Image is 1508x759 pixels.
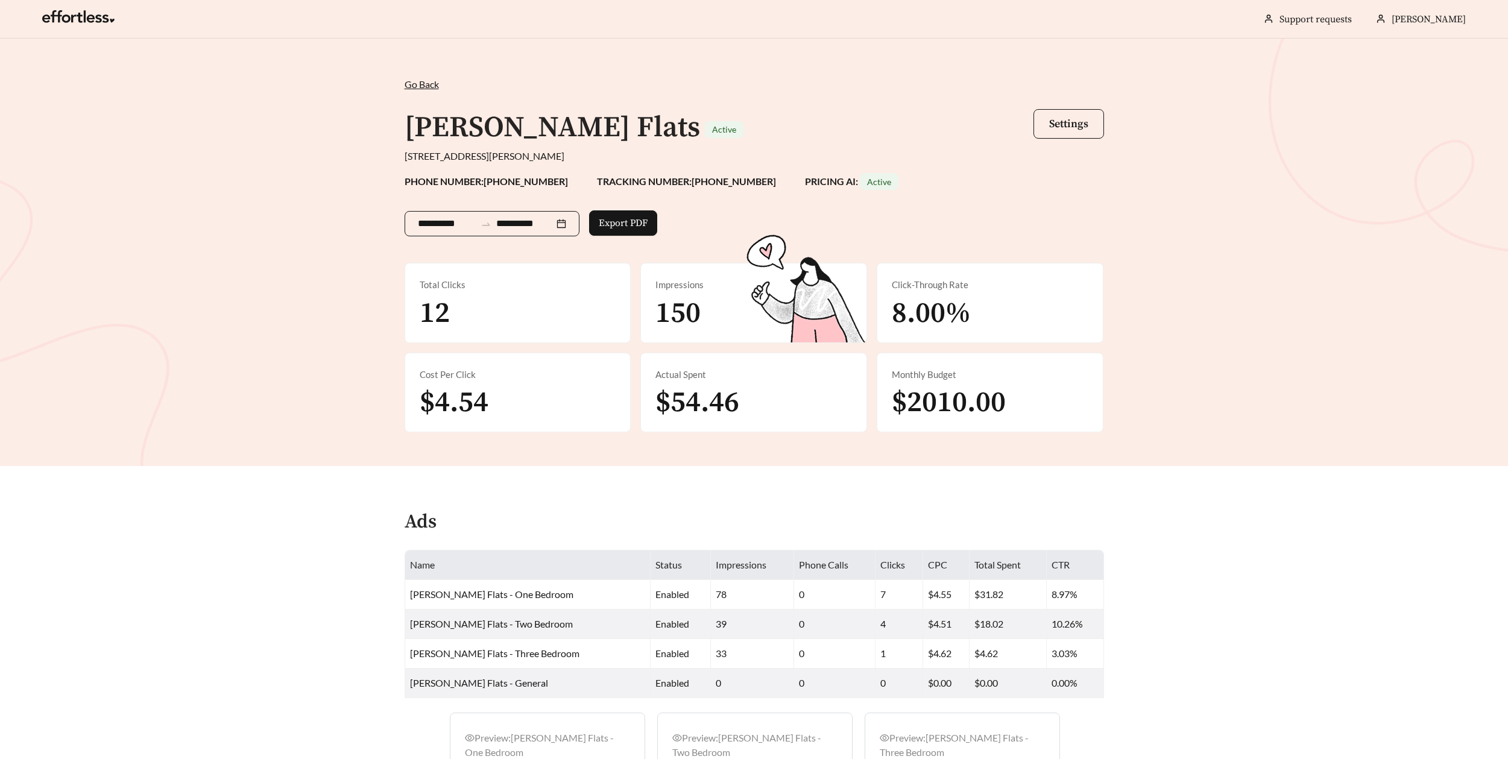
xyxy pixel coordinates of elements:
[892,368,1088,382] div: Monthly Budget
[892,295,971,332] span: 8.00%
[892,385,1006,421] span: $2010.00
[410,647,579,659] span: [PERSON_NAME] Flats - Three Bedroom
[711,639,794,669] td: 33
[1047,669,1103,698] td: 0.00%
[481,219,491,230] span: swap-right
[405,149,1104,163] div: [STREET_ADDRESS][PERSON_NAME]
[794,580,875,609] td: 0
[923,580,970,609] td: $4.55
[672,733,682,743] span: eye
[481,218,491,229] span: to
[1392,13,1466,25] span: [PERSON_NAME]
[1033,109,1104,139] button: Settings
[711,550,794,580] th: Impressions
[892,278,1088,292] div: Click-Through Rate
[410,677,548,688] span: [PERSON_NAME] Flats - General
[923,669,970,698] td: $0.00
[420,295,450,332] span: 12
[712,124,736,134] span: Active
[1047,580,1103,609] td: 8.97%
[599,216,648,230] span: Export PDF
[405,110,700,146] h1: [PERSON_NAME] Flats
[655,295,701,332] span: 150
[711,669,794,698] td: 0
[420,278,616,292] div: Total Clicks
[923,639,970,669] td: $4.62
[597,175,776,187] strong: TRACKING NUMBER: [PHONE_NUMBER]
[1047,609,1103,639] td: 10.26%
[655,618,689,629] span: enabled
[405,512,437,533] h4: Ads
[410,588,573,600] span: [PERSON_NAME] Flats - One Bedroom
[655,588,689,600] span: enabled
[875,609,923,639] td: 4
[970,550,1047,580] th: Total Spent
[1047,639,1103,669] td: 3.03%
[970,580,1047,609] td: $31.82
[651,550,711,580] th: Status
[970,609,1047,639] td: $18.02
[410,618,573,629] span: [PERSON_NAME] Flats - Two Bedroom
[794,669,875,698] td: 0
[794,550,875,580] th: Phone Calls
[875,550,923,580] th: Clicks
[875,669,923,698] td: 0
[711,580,794,609] td: 78
[923,609,970,639] td: $4.51
[867,177,891,187] span: Active
[405,78,439,90] span: Go Back
[655,385,739,421] span: $54.46
[1279,13,1352,25] a: Support requests
[405,175,568,187] strong: PHONE NUMBER: [PHONE_NUMBER]
[711,609,794,639] td: 39
[420,385,488,421] span: $4.54
[794,609,875,639] td: 0
[420,368,616,382] div: Cost Per Click
[794,639,875,669] td: 0
[405,550,651,580] th: Name
[875,580,923,609] td: 7
[970,639,1047,669] td: $4.62
[875,639,923,669] td: 1
[880,733,889,743] span: eye
[805,175,898,187] strong: PRICING AI:
[655,677,689,688] span: enabled
[655,647,689,659] span: enabled
[970,669,1047,698] td: $0.00
[1052,559,1070,570] span: CTR
[1049,117,1088,131] span: Settings
[465,733,475,743] span: eye
[589,210,657,236] button: Export PDF
[928,559,947,570] span: CPC
[655,278,852,292] div: Impressions
[655,368,852,382] div: Actual Spent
